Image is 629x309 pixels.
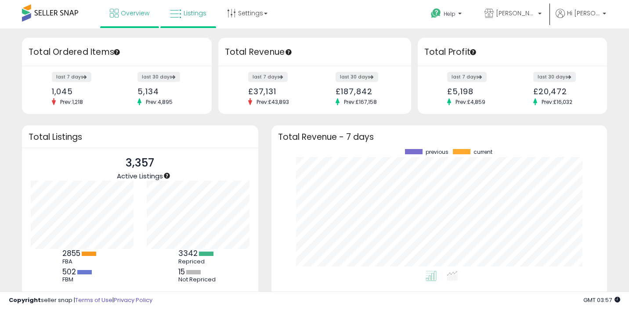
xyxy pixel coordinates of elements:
[29,46,205,58] h3: Total Ordered Items
[178,276,218,283] div: Not Repriced
[426,149,448,155] span: previous
[9,296,152,305] div: seller snap | |
[336,87,395,96] div: £187,842
[29,134,252,140] h3: Total Listings
[533,87,592,96] div: £20,472
[225,46,405,58] h3: Total Revenue
[469,48,477,56] div: Tooltip anchor
[178,258,218,265] div: Repriced
[583,296,620,304] span: 2025-08-12 03:57 GMT
[336,72,378,82] label: last 30 days
[62,258,102,265] div: FBA
[278,134,601,140] h3: Total Revenue - 7 days
[252,98,293,106] span: Prev: £43,893
[537,98,577,106] span: Prev: £16,032
[137,72,180,82] label: last 30 days
[113,48,121,56] div: Tooltip anchor
[62,266,76,277] b: 502
[114,296,152,304] a: Privacy Policy
[178,248,198,259] b: 3342
[52,87,110,96] div: 1,045
[248,72,288,82] label: last 7 days
[556,9,606,28] a: Hi [PERSON_NAME]
[163,172,171,180] div: Tooltip anchor
[137,87,196,96] div: 5,134
[285,48,293,56] div: Tooltip anchor
[447,87,506,96] div: £5,198
[447,72,487,82] label: last 7 days
[62,276,102,283] div: FBM
[9,296,41,304] strong: Copyright
[248,87,308,96] div: £37,131
[474,149,492,155] span: current
[178,266,185,277] b: 15
[451,98,490,106] span: Prev: £4,859
[52,72,91,82] label: last 7 days
[533,72,576,82] label: last 30 days
[141,98,177,106] span: Prev: 4,895
[184,9,206,18] span: Listings
[430,8,441,19] i: Get Help
[56,98,87,106] span: Prev: 1,218
[117,171,163,181] span: Active Listings
[121,9,149,18] span: Overview
[117,155,163,171] p: 3,357
[75,296,112,304] a: Terms of Use
[444,10,455,18] span: Help
[424,46,601,58] h3: Total Profit
[567,9,600,18] span: Hi [PERSON_NAME]
[62,248,80,259] b: 2855
[496,9,535,18] span: [PERSON_NAME]
[340,98,381,106] span: Prev: £167,158
[424,1,470,28] a: Help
